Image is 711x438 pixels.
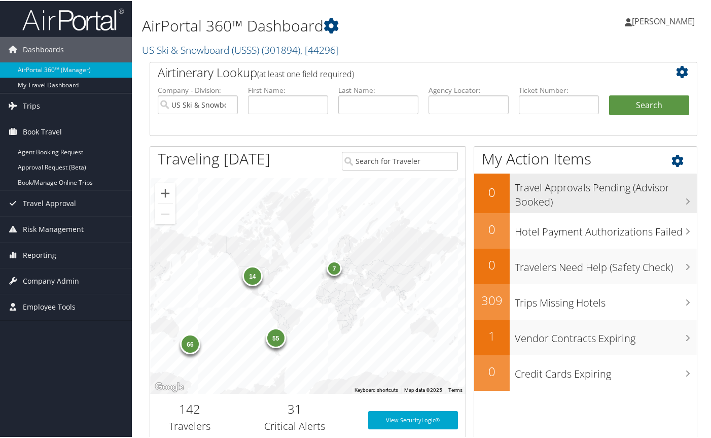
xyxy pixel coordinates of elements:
h2: 0 [474,183,510,200]
a: 1Vendor Contracts Expiring [474,319,697,354]
h3: Travel Approvals Pending (Advisor Booked) [515,175,697,208]
input: Search for Traveler [342,151,458,170]
img: Google [153,380,186,393]
h2: 309 [474,291,510,308]
h3: Vendor Contracts Expiring [515,325,697,345]
a: 0Travel Approvals Pending (Advisor Booked) [474,173,697,212]
span: Trips [23,92,40,118]
h3: Travelers [158,418,221,432]
span: , [ 44296 ] [300,42,339,56]
span: Travel Approval [23,190,76,215]
span: Book Travel [23,118,62,144]
h3: Hotel Payment Authorizations Failed [515,219,697,238]
label: First Name: [248,84,328,94]
span: Risk Management [23,216,84,241]
button: Search [609,94,689,115]
span: [PERSON_NAME] [632,15,695,26]
button: Zoom out [155,203,175,223]
label: Last Name: [338,84,418,94]
h2: 142 [158,399,221,417]
span: Employee Tools [23,293,76,319]
label: Ticket Number: [519,84,599,94]
img: airportal-logo.png [22,7,124,30]
div: 7 [327,260,342,275]
a: Open this area in Google Maps (opens a new window) [153,380,186,393]
h2: 1 [474,326,510,344]
a: 0Travelers Need Help (Safety Check) [474,248,697,283]
span: (at least one field required) [257,68,354,79]
a: 0Credit Cards Expiring [474,354,697,390]
span: ( 301894 ) [262,42,300,56]
h1: My Action Items [474,147,697,169]
span: Reporting [23,242,56,267]
div: 55 [266,327,286,347]
button: Zoom in [155,182,175,203]
div: 66 [180,333,200,353]
a: 309Trips Missing Hotels [474,283,697,319]
h2: 0 [474,362,510,379]
div: 14 [242,265,263,285]
h2: 0 [474,220,510,237]
h3: Trips Missing Hotels [515,290,697,309]
label: Agency Locator: [429,84,509,94]
h3: Travelers Need Help (Safety Check) [515,254,697,274]
h2: 31 [236,399,352,417]
a: View SecurityLogic® [368,410,458,428]
span: Map data ©2025 [404,386,442,392]
h3: Credit Cards Expiring [515,361,697,380]
a: Terms (opens in new tab) [448,386,463,392]
h2: 0 [474,255,510,273]
button: Keyboard shortcuts [354,386,398,393]
h3: Critical Alerts [236,418,352,432]
label: Company - Division: [158,84,238,94]
span: Company Admin [23,267,79,293]
a: US Ski & Snowboard (USSS) [142,42,339,56]
a: [PERSON_NAME] [625,5,705,36]
h1: AirPortal 360™ Dashboard [142,14,517,36]
span: Dashboards [23,36,64,61]
h1: Traveling [DATE] [158,147,270,169]
a: 0Hotel Payment Authorizations Failed [474,212,697,248]
h2: Airtinerary Lookup [158,63,644,80]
